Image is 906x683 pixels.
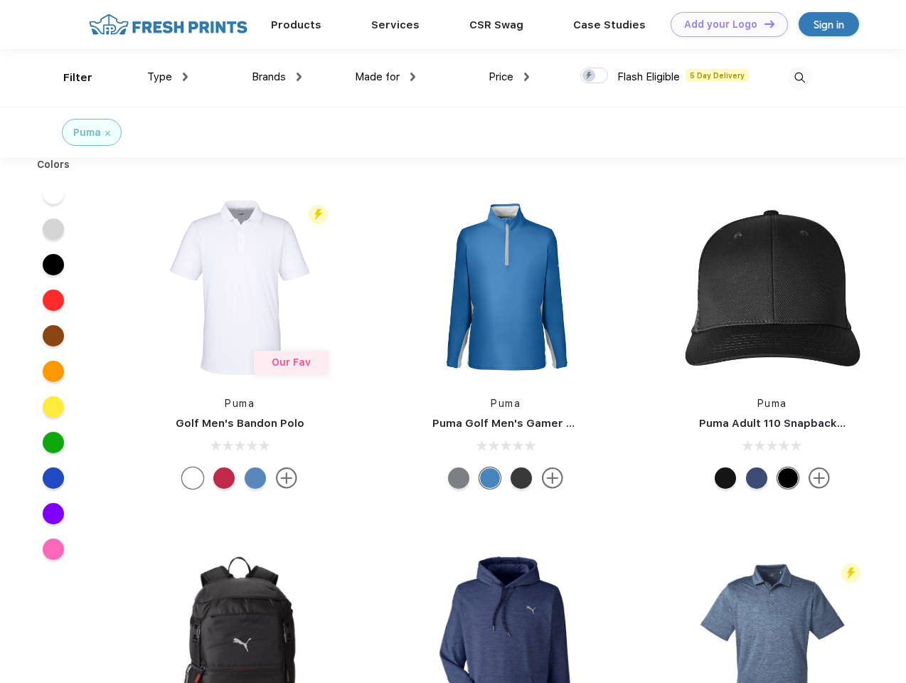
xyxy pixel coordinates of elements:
div: Lake Blue [245,467,266,489]
img: more.svg [276,467,297,489]
img: dropdown.png [410,73,415,81]
img: more.svg [542,467,563,489]
div: Puma [73,125,101,140]
img: flash_active_toggle.svg [309,205,328,224]
a: Puma [225,398,255,409]
div: Add your Logo [684,18,757,31]
span: Flash Eligible [617,70,680,83]
div: Sign in [814,16,844,33]
div: Pma Blk with Pma Blk [715,467,736,489]
div: Bright White [182,467,203,489]
a: Puma Golf Men's Gamer Golf Quarter-Zip [432,417,657,430]
div: Colors [26,157,81,172]
div: Quiet Shade [448,467,469,489]
img: fo%20logo%202.webp [85,12,252,37]
div: Bright Cobalt [479,467,501,489]
a: CSR Swag [469,18,523,31]
img: dropdown.png [183,73,188,81]
div: Ski Patrol [213,467,235,489]
div: Peacoat Qut Shd [746,467,767,489]
span: Our Fav [272,356,311,368]
a: Puma [757,398,787,409]
img: func=resize&h=266 [411,193,600,382]
img: DT [764,20,774,28]
img: func=resize&h=266 [145,193,334,382]
div: Pma Blk Pma Blk [777,467,799,489]
span: Type [147,70,172,83]
img: dropdown.png [297,73,302,81]
div: Puma Black [511,467,532,489]
img: func=resize&h=266 [678,193,867,382]
img: desktop_search.svg [788,66,811,90]
div: Filter [63,70,92,86]
a: Sign in [799,12,859,36]
span: Brands [252,70,286,83]
span: Made for [355,70,400,83]
a: Puma [491,398,521,409]
a: Golf Men's Bandon Polo [176,417,304,430]
a: Products [271,18,321,31]
img: more.svg [809,467,830,489]
img: flash_active_toggle.svg [841,563,860,583]
img: filter_cancel.svg [105,131,110,136]
img: dropdown.png [524,73,529,81]
span: 5 Day Delivery [686,69,749,82]
a: Services [371,18,420,31]
span: Price [489,70,513,83]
